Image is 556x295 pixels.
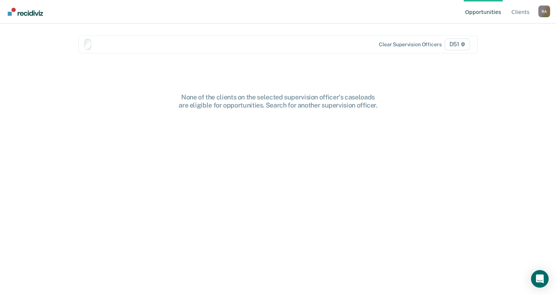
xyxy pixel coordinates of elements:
[8,8,43,16] img: Recidiviz
[379,41,441,48] div: Clear supervision officers
[161,93,396,109] div: None of the clients on the selected supervision officer's caseloads are eligible for opportunitie...
[538,6,550,17] div: R A
[531,270,549,288] div: Open Intercom Messenger
[538,6,550,17] button: Profile dropdown button
[445,39,470,50] span: D51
